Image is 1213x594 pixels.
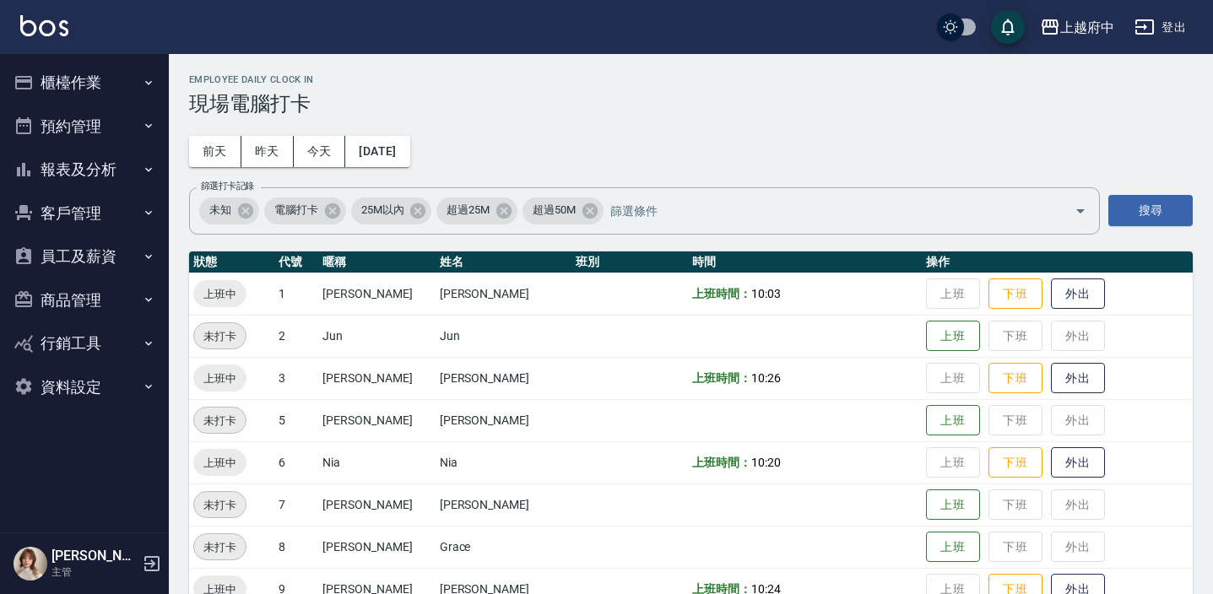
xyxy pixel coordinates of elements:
[14,547,47,580] img: Person
[318,441,435,483] td: Nia
[194,496,246,514] span: 未打卡
[274,251,318,273] th: 代號
[199,202,241,219] span: 未知
[318,251,435,273] th: 暱稱
[189,74,1193,85] h2: Employee Daily Clock In
[51,564,138,580] p: 主管
[988,363,1042,394] button: 下班
[436,526,571,568] td: Grace
[7,105,162,148] button: 預約管理
[193,285,246,303] span: 上班中
[1067,197,1094,224] button: Open
[189,136,241,167] button: 前天
[264,202,328,219] span: 電腦打卡
[988,278,1042,310] button: 下班
[436,273,571,315] td: [PERSON_NAME]
[345,136,409,167] button: [DATE]
[751,287,781,300] span: 10:03
[241,136,294,167] button: 昨天
[1051,447,1105,478] button: 外出
[922,251,1193,273] th: 操作
[436,197,517,224] div: 超過25M
[351,202,414,219] span: 25M以內
[274,441,318,483] td: 6
[194,538,246,556] span: 未打卡
[688,251,922,273] th: 時間
[692,371,751,385] b: 上班時間：
[1051,363,1105,394] button: 外出
[436,251,571,273] th: 姓名
[189,92,1193,116] h3: 現場電腦打卡
[7,365,162,409] button: 資料設定
[1128,12,1193,43] button: 登出
[274,483,318,526] td: 7
[318,315,435,357] td: Jun
[692,287,751,300] b: 上班時間：
[1060,17,1114,38] div: 上越府中
[20,15,68,36] img: Logo
[351,197,432,224] div: 25M以內
[294,136,346,167] button: 今天
[436,483,571,526] td: [PERSON_NAME]
[189,251,274,273] th: 狀態
[274,315,318,357] td: 2
[1051,278,1105,310] button: 外出
[571,251,688,273] th: 班別
[7,278,162,322] button: 商品管理
[926,321,980,352] button: 上班
[7,148,162,192] button: 報表及分析
[926,405,980,436] button: 上班
[606,196,1045,225] input: 篩選條件
[926,489,980,521] button: 上班
[436,202,500,219] span: 超過25M
[523,202,586,219] span: 超過50M
[274,526,318,568] td: 8
[7,321,162,365] button: 行銷工具
[51,548,138,564] h5: [PERSON_NAME]
[436,441,571,483] td: Nia
[274,399,318,441] td: 5
[274,357,318,399] td: 3
[926,532,980,563] button: 上班
[194,412,246,429] span: 未打卡
[194,327,246,345] span: 未打卡
[201,180,254,192] label: 篩選打卡記錄
[199,197,259,224] div: 未知
[436,315,571,357] td: Jun
[7,235,162,278] button: 員工及薪資
[318,526,435,568] td: [PERSON_NAME]
[264,197,346,224] div: 電腦打卡
[991,10,1025,44] button: save
[436,357,571,399] td: [PERSON_NAME]
[988,447,1042,478] button: 下班
[318,357,435,399] td: [PERSON_NAME]
[193,454,246,472] span: 上班中
[7,61,162,105] button: 櫃檯作業
[1108,195,1193,226] button: 搜尋
[274,273,318,315] td: 1
[193,370,246,387] span: 上班中
[692,456,751,469] b: 上班時間：
[318,483,435,526] td: [PERSON_NAME]
[751,371,781,385] span: 10:26
[436,399,571,441] td: [PERSON_NAME]
[318,273,435,315] td: [PERSON_NAME]
[523,197,604,224] div: 超過50M
[751,456,781,469] span: 10:20
[1033,10,1121,45] button: 上越府中
[7,192,162,235] button: 客戶管理
[318,399,435,441] td: [PERSON_NAME]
